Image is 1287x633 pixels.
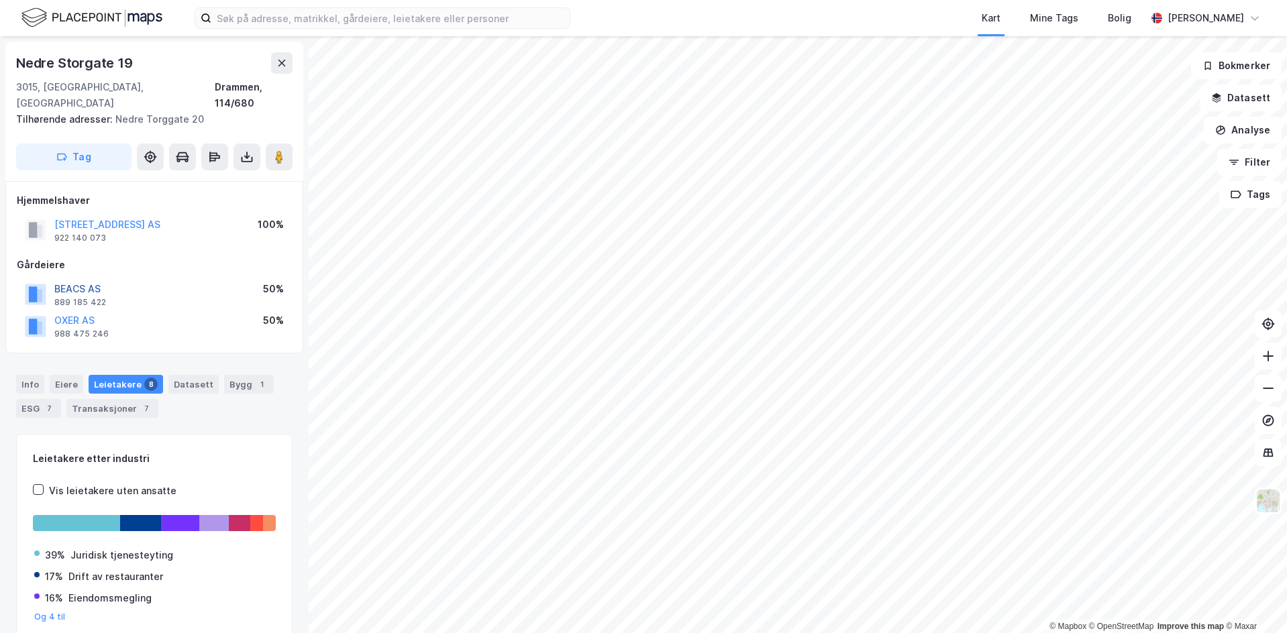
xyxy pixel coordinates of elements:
[21,6,162,30] img: logo.f888ab2527a4732fd821a326f86c7f29.svg
[33,451,276,467] div: Leietakere etter industri
[45,569,63,585] div: 17%
[16,79,215,111] div: 3015, [GEOGRAPHIC_DATA], [GEOGRAPHIC_DATA]
[34,612,66,622] button: Og 4 til
[54,233,106,243] div: 922 140 073
[1030,10,1078,26] div: Mine Tags
[1204,117,1282,143] button: Analyse
[144,378,158,391] div: 8
[1219,181,1282,208] button: Tags
[255,378,268,391] div: 1
[50,375,83,394] div: Eiere
[263,281,284,297] div: 50%
[982,10,1000,26] div: Kart
[66,399,158,418] div: Transaksjoner
[16,375,44,394] div: Info
[68,590,152,606] div: Eiendomsmegling
[42,402,56,415] div: 7
[1200,84,1282,111] button: Datasett
[16,113,115,125] span: Tilhørende adresser:
[168,375,219,394] div: Datasett
[215,79,293,111] div: Drammen, 114/680
[16,111,282,127] div: Nedre Torggate 20
[16,52,136,74] div: Nedre Storgate 19
[1191,52,1282,79] button: Bokmerker
[89,375,163,394] div: Leietakere
[45,590,63,606] div: 16%
[1049,622,1086,631] a: Mapbox
[68,569,163,585] div: Drift av restauranter
[49,483,176,499] div: Vis leietakere uten ansatte
[54,329,109,339] div: 988 475 246
[45,547,65,563] div: 39%
[1220,569,1287,633] iframe: Chat Widget
[17,257,292,273] div: Gårdeiere
[1089,622,1154,631] a: OpenStreetMap
[1168,10,1244,26] div: [PERSON_NAME]
[140,402,153,415] div: 7
[16,143,132,170] button: Tag
[211,8,570,28] input: Søk på adresse, matrikkel, gårdeiere, leietakere eller personer
[16,399,61,418] div: ESG
[263,312,284,329] div: 50%
[258,217,284,233] div: 100%
[1220,569,1287,633] div: Kontrollprogram for chat
[54,297,106,308] div: 889 185 422
[70,547,173,563] div: Juridisk tjenesteyting
[1108,10,1131,26] div: Bolig
[1157,622,1224,631] a: Improve this map
[1255,488,1281,514] img: Z
[1217,149,1282,176] button: Filter
[224,375,274,394] div: Bygg
[17,192,292,209] div: Hjemmelshaver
